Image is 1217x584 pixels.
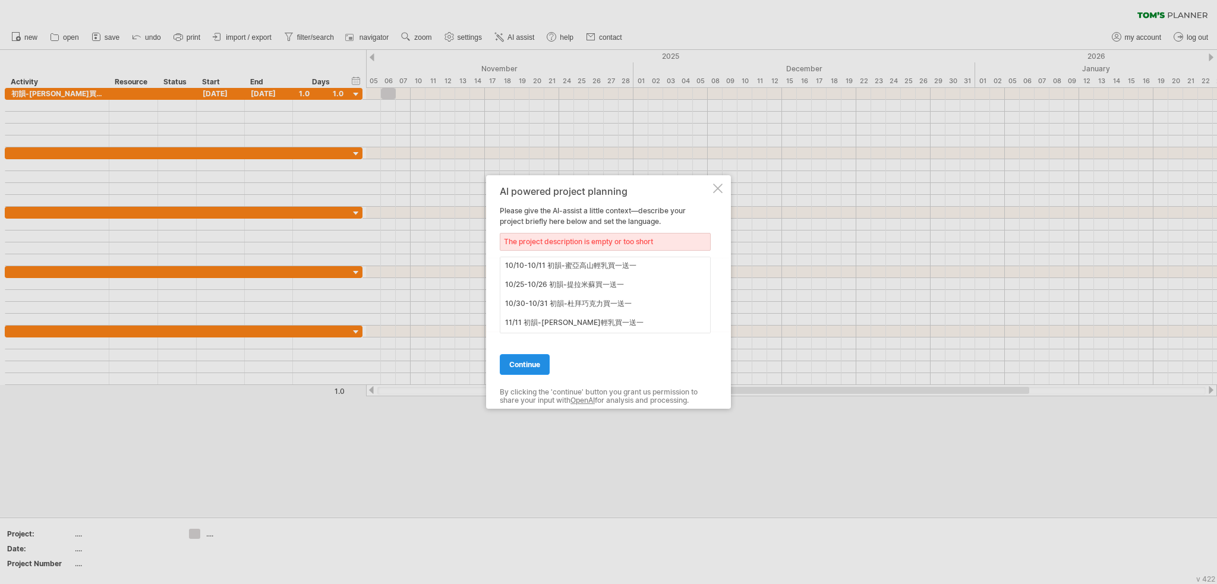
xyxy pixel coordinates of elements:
[500,388,711,405] div: By clicking the 'continue' button you grant us permission to share your input with for analysis a...
[500,354,550,375] a: continue
[500,186,711,197] div: AI powered project planning
[500,186,711,399] div: Please give the AI-assist a little context—describe your project briefly here below and set the l...
[509,360,540,369] span: continue
[570,396,595,405] a: OpenAI
[500,233,711,251] div: The project description is empty or too short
